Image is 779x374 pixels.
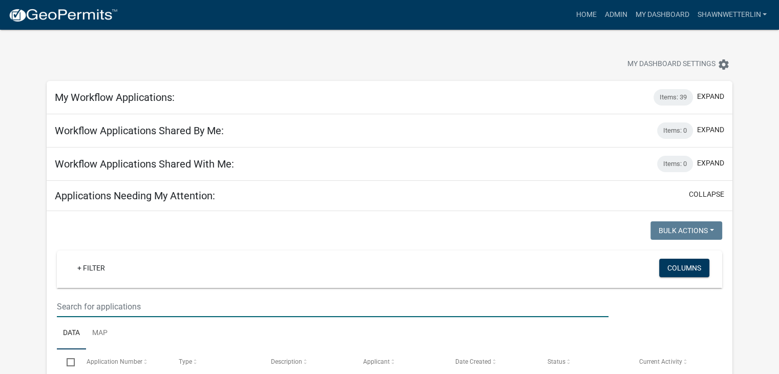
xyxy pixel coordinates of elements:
[363,358,389,365] span: Applicant
[718,58,730,71] i: settings
[76,349,169,374] datatable-header-cell: Application Number
[693,5,771,25] a: ShawnWetterlin
[657,156,693,172] div: Items: 0
[57,317,86,350] a: Data
[537,349,629,374] datatable-header-cell: Status
[55,91,175,103] h5: My Workflow Applications:
[689,189,724,200] button: collapse
[353,349,445,374] datatable-header-cell: Applicant
[631,5,693,25] a: My Dashboard
[455,358,491,365] span: Date Created
[659,259,709,277] button: Columns
[572,5,600,25] a: Home
[57,349,76,374] datatable-header-cell: Select
[639,358,682,365] span: Current Activity
[86,317,114,350] a: Map
[629,349,722,374] datatable-header-cell: Current Activity
[271,358,302,365] span: Description
[600,5,631,25] a: Admin
[650,221,722,240] button: Bulk Actions
[179,358,192,365] span: Type
[55,124,224,137] h5: Workflow Applications Shared By Me:
[654,89,693,106] div: Items: 39
[261,349,353,374] datatable-header-cell: Description
[619,54,738,74] button: My Dashboard Settingssettings
[87,358,142,365] span: Application Number
[697,91,724,102] button: expand
[697,124,724,135] button: expand
[627,58,715,71] span: My Dashboard Settings
[169,349,261,374] datatable-header-cell: Type
[697,158,724,169] button: expand
[57,296,608,317] input: Search for applications
[445,349,537,374] datatable-header-cell: Date Created
[55,190,215,202] h5: Applications Needing My Attention:
[657,122,693,139] div: Items: 0
[69,259,113,277] a: + Filter
[55,158,234,170] h5: Workflow Applications Shared With Me:
[547,358,565,365] span: Status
